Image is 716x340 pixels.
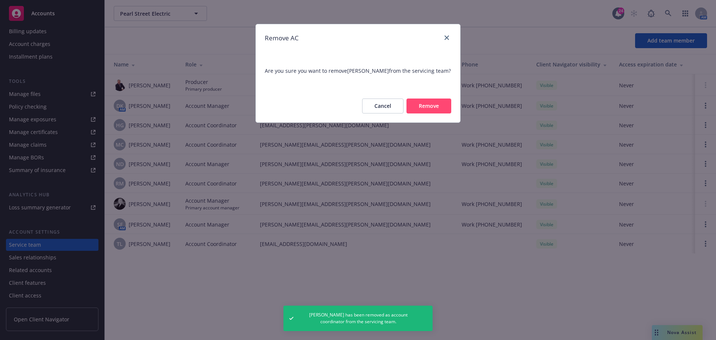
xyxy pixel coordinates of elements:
span: [PERSON_NAME] has been removed as account coordinator from the servicing team. [299,312,418,325]
h1: Remove AC [265,33,299,43]
button: Remove [406,99,451,113]
span: Are you sure you want to remove [PERSON_NAME] from the servicing team? [265,67,451,75]
button: Cancel [362,99,403,113]
a: close [442,33,451,42]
